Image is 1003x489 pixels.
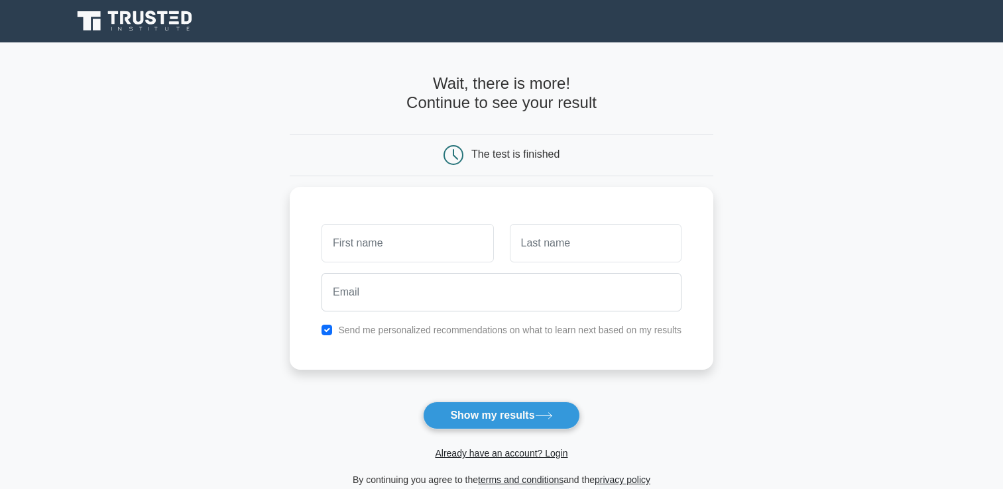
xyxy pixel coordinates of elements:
button: Show my results [423,402,579,429]
a: Already have an account? Login [435,448,567,459]
input: Last name [510,224,681,262]
a: privacy policy [595,474,650,485]
h4: Wait, there is more! Continue to see your result [290,74,713,113]
label: Send me personalized recommendations on what to learn next based on my results [338,325,681,335]
input: Email [322,273,681,311]
div: By continuing you agree to the and the [282,472,721,488]
input: First name [322,224,493,262]
div: The test is finished [471,148,560,160]
a: terms and conditions [478,474,563,485]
